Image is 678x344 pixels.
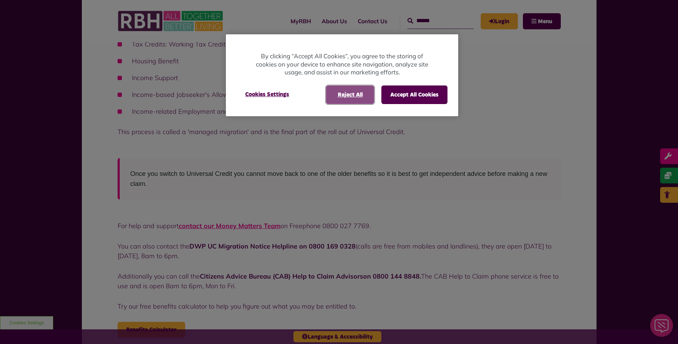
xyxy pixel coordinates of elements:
p: By clicking “Accept All Cookies”, you agree to the storing of cookies on your device to enhance s... [254,52,430,77]
div: Close Web Assistant [4,2,27,25]
button: Cookies Settings [237,85,298,103]
button: Reject All [326,85,374,104]
button: Accept All Cookies [381,85,447,104]
div: Cookie banner [226,34,458,116]
div: Privacy [226,34,458,116]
